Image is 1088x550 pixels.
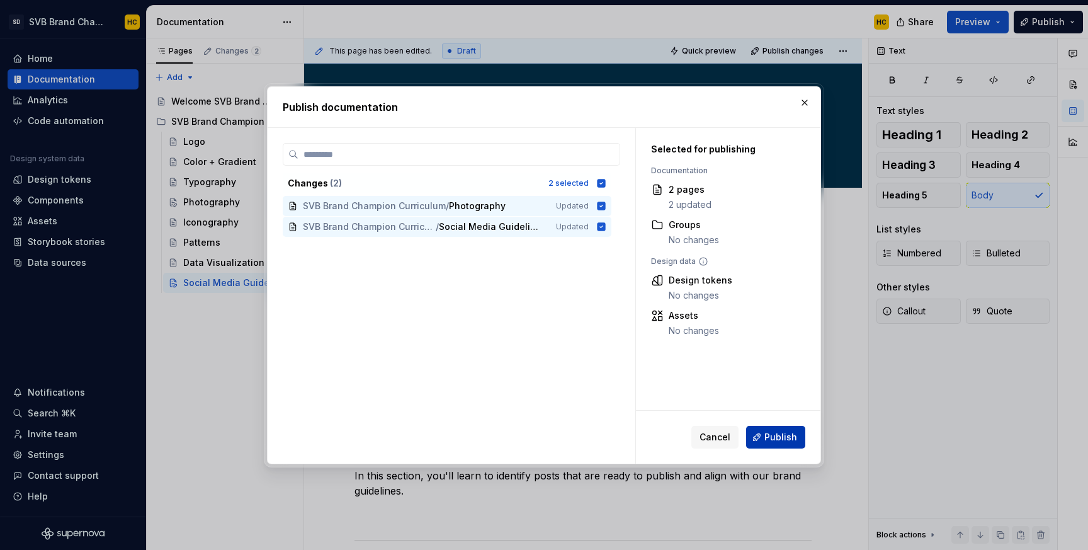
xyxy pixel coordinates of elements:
div: Changes [288,177,541,190]
span: SVB Brand Champion Curriculum [303,221,436,233]
span: Updated [556,201,589,211]
div: 2 updated [669,198,711,211]
div: Selected for publishing [651,143,799,156]
span: ( 2 ) [330,178,342,188]
span: Publish [764,431,797,444]
button: Publish [746,426,805,449]
div: Documentation [651,166,799,176]
span: / [436,221,439,233]
span: / [446,200,449,212]
span: Updated [556,222,589,232]
h2: Publish documentation [283,100,805,115]
span: Cancel [700,431,730,444]
button: Cancel [691,426,739,449]
div: 2 pages [669,183,711,196]
div: Assets [669,309,719,322]
div: Design tokens [669,274,732,287]
span: Photography [449,200,506,212]
div: No changes [669,324,719,337]
div: Design data [651,256,799,266]
div: No changes [669,289,732,302]
span: SVB Brand Champion Curriculum [303,200,446,212]
div: Groups [669,219,719,231]
div: No changes [669,234,719,246]
span: Social Media Guidelines [439,221,539,233]
div: 2 selected [548,178,589,188]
